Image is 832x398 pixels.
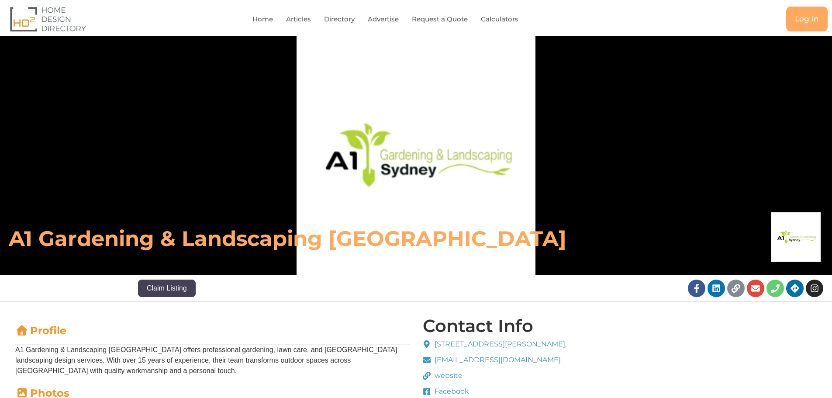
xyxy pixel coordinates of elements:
[252,9,273,29] a: Home
[432,370,463,381] span: website
[368,9,399,29] a: Advertise
[9,225,578,252] h6: A1 Gardening & Landscaping [GEOGRAPHIC_DATA]
[786,7,828,31] a: Log in
[795,15,819,23] span: Log in
[432,339,566,350] span: [STREET_ADDRESS][PERSON_NAME],
[169,9,622,29] nav: Menu
[15,345,410,376] p: A1 Gardening & Landscaping [GEOGRAPHIC_DATA] offers professional gardening, lawn care, and [GEOGR...
[423,370,567,381] a: website
[286,9,311,29] a: Articles
[423,317,533,335] h4: Contact Info
[481,9,518,29] a: Calculators
[432,386,469,397] span: Facebook
[423,386,567,397] a: Facebook
[15,324,66,337] a: Profile
[138,280,196,297] button: Claim Listing
[432,355,561,365] span: [EMAIL_ADDRESS][DOMAIN_NAME]
[423,355,567,365] a: [EMAIL_ADDRESS][DOMAIN_NAME]
[412,9,468,29] a: Request a Quote
[324,9,355,29] a: Directory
